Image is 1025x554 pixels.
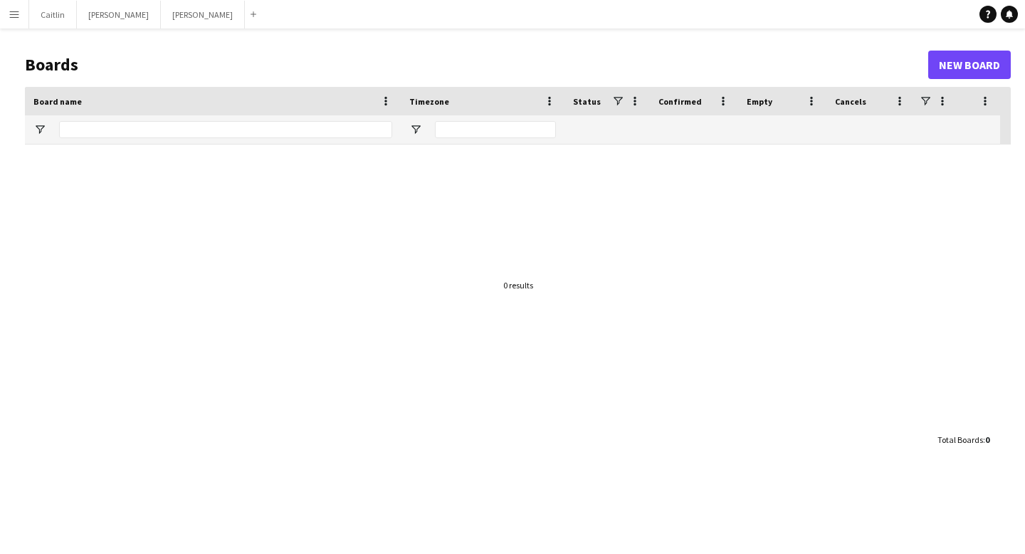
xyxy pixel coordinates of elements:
[25,54,928,75] h1: Boards
[409,96,449,107] span: Timezone
[937,426,989,454] div: :
[435,121,556,138] input: Timezone Filter Input
[503,280,533,291] div: 0 results
[33,123,46,136] button: Open Filter Menu
[29,1,77,28] button: Caitlin
[77,1,161,28] button: [PERSON_NAME]
[747,96,772,107] span: Empty
[573,96,601,107] span: Status
[985,434,989,445] span: 0
[658,96,702,107] span: Confirmed
[409,123,422,136] button: Open Filter Menu
[937,434,983,445] span: Total Boards
[835,96,866,107] span: Cancels
[928,51,1011,79] a: New Board
[59,121,392,138] input: Board name Filter Input
[33,96,82,107] span: Board name
[161,1,245,28] button: [PERSON_NAME]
